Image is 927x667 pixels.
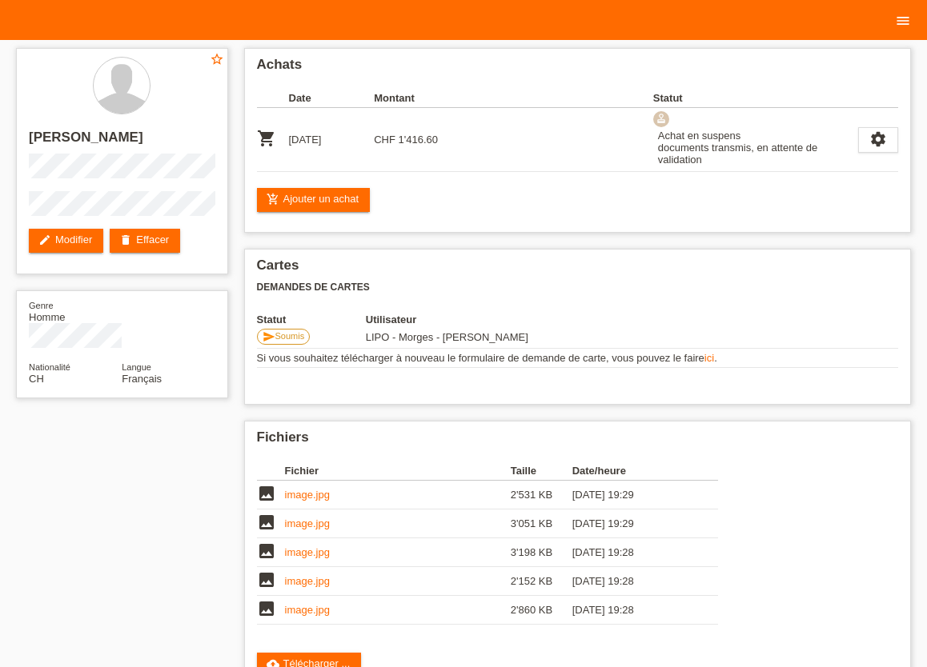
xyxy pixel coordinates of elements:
[572,596,696,625] td: [DATE] 19:28
[257,513,276,532] i: image
[366,314,623,326] th: Utilisateur
[653,89,858,108] th: Statut
[257,429,899,453] h2: Fichiers
[285,517,330,529] a: image.jpg
[572,567,696,596] td: [DATE] 19:28
[257,282,899,294] h3: Demandes de cartes
[511,481,572,509] td: 2'531 KB
[29,130,215,154] h2: [PERSON_NAME]
[374,89,459,108] th: Montant
[572,461,696,481] th: Date/heure
[285,604,330,616] a: image.jpg
[285,575,330,587] a: image.jpg
[257,570,276,589] i: image
[366,331,528,343] span: 26.09.2025
[110,229,180,253] a: deleteEffacer
[29,362,70,372] span: Nationalité
[257,314,366,326] th: Statut
[267,193,279,206] i: add_shopping_cart
[289,108,375,172] td: [DATE]
[285,461,511,481] th: Fichier
[210,52,224,69] a: star_border
[511,596,572,625] td: 2'860 KB
[285,546,330,558] a: image.jpg
[887,15,919,25] a: menu
[38,234,51,246] i: edit
[285,489,330,501] a: image.jpg
[119,234,132,246] i: delete
[289,89,375,108] th: Date
[895,13,911,29] i: menu
[572,538,696,567] td: [DATE] 19:28
[257,484,276,503] i: image
[122,362,151,372] span: Langue
[263,330,275,343] i: send
[572,509,696,538] td: [DATE] 19:29
[29,229,103,253] a: editModifier
[257,57,899,81] h2: Achats
[29,299,122,323] div: Homme
[29,373,44,385] span: Suisse
[257,188,371,212] a: add_shopping_cartAjouter un achat
[275,331,305,341] span: Soumis
[869,130,887,148] i: settings
[656,113,667,124] i: approval
[572,481,696,509] td: [DATE] 19:29
[511,461,572,481] th: Taille
[210,52,224,66] i: star_border
[653,127,858,168] div: Achat en suspens documents transmis, en attente de validation
[374,108,459,172] td: CHF 1'416.60
[257,129,276,148] i: POSP00028044
[257,349,899,368] td: Si vous souhaitez télécharger à nouveau le formulaire de demande de carte, vous pouvez le faire .
[257,599,276,618] i: image
[511,509,572,538] td: 3'051 KB
[122,373,162,385] span: Français
[511,538,572,567] td: 3'198 KB
[257,258,899,282] h2: Cartes
[511,567,572,596] td: 2'152 KB
[29,301,54,310] span: Genre
[257,541,276,561] i: image
[704,352,714,364] a: ici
